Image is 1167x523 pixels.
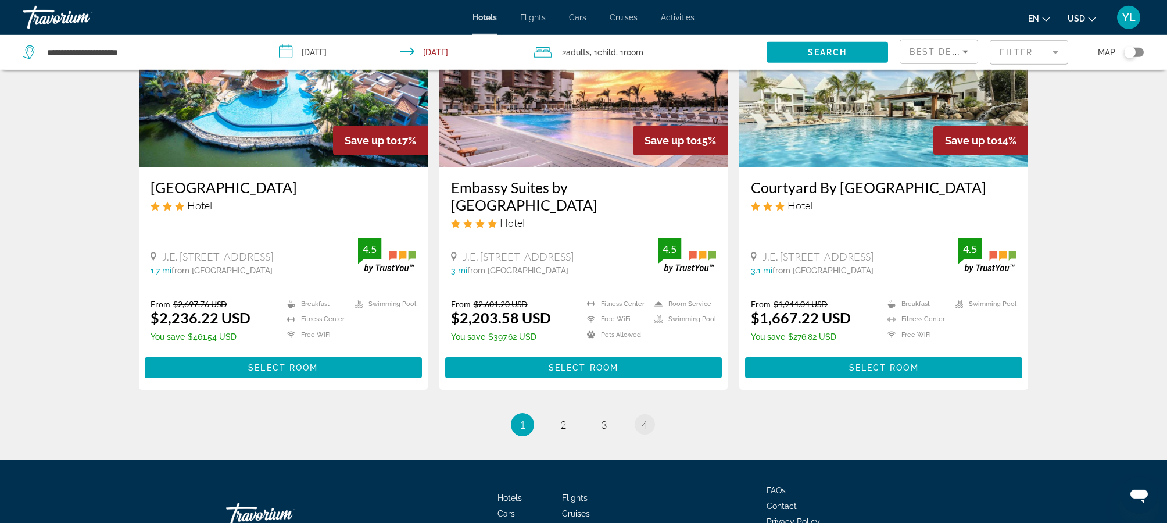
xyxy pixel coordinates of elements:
[745,357,1022,378] button: Select Room
[151,332,250,341] p: $461.54 USD
[767,501,797,511] a: Contact
[751,332,785,341] span: You save
[763,250,874,263] span: J.E. [STREET_ADDRESS]
[162,250,273,263] span: J.E. [STREET_ADDRESS]
[358,242,381,256] div: 4.5
[745,360,1022,372] a: Select Room
[958,238,1016,272] img: trustyou-badge.svg
[569,13,586,22] a: Cars
[751,199,1016,212] div: 3 star Hotel
[658,238,716,272] img: trustyou-badge.svg
[451,266,467,275] span: 3 mi
[787,199,812,212] span: Hotel
[661,13,695,22] a: Activities
[1114,5,1144,30] button: User Menu
[451,299,471,309] span: From
[601,418,607,431] span: 3
[560,418,566,431] span: 2
[649,314,716,324] li: Swimming Pool
[151,179,416,196] a: [GEOGRAPHIC_DATA]
[751,299,771,309] span: From
[649,299,716,309] li: Room Service
[767,486,786,495] a: FAQs
[139,413,1028,436] nav: Pagination
[349,299,416,309] li: Swimming Pool
[642,418,647,431] span: 4
[590,44,616,61] span: , 1
[610,13,638,22] a: Cruises
[1068,10,1096,27] button: Change currency
[23,2,139,33] a: Travorium
[358,238,416,272] img: trustyou-badge.svg
[451,309,551,326] ins: $2,203.58 USD
[151,199,416,212] div: 3 star Hotel
[333,126,428,155] div: 17%
[562,509,590,518] a: Cruises
[882,330,949,340] li: Free WiFi
[633,126,728,155] div: 15%
[658,242,681,256] div: 4.5
[267,35,523,70] button: Check-in date: Oct 18, 2025 Check-out date: Oct 25, 2025
[616,44,643,61] span: , 1
[145,357,422,378] button: Select Room
[1028,14,1039,23] span: en
[933,126,1028,155] div: 14%
[500,216,525,229] span: Hotel
[990,40,1068,65] button: Filter
[451,332,551,341] p: $397.62 USD
[463,250,574,263] span: J.E. [STREET_ADDRESS]
[151,299,170,309] span: From
[566,48,590,57] span: Adults
[562,493,588,503] a: Flights
[849,363,919,372] span: Select Room
[1028,10,1050,27] button: Change language
[151,309,250,326] ins: $2,236.22 USD
[520,418,525,431] span: 1
[445,360,722,372] a: Select Room
[562,44,590,61] span: 2
[497,509,515,518] a: Cars
[751,266,772,275] span: 3.1 mi
[772,266,874,275] span: from [GEOGRAPHIC_DATA]
[581,314,649,324] li: Free WiFi
[451,179,717,214] a: Embassy Suites by [GEOGRAPHIC_DATA]
[751,179,1016,196] a: Courtyard By [GEOGRAPHIC_DATA]
[1121,476,1158,514] iframe: Button to launch messaging window
[645,134,697,147] span: Save up to
[910,45,968,59] mat-select: Sort by
[767,42,889,63] button: Search
[281,299,349,309] li: Breakfast
[945,134,997,147] span: Save up to
[624,48,643,57] span: Room
[958,242,982,256] div: 4.5
[808,48,847,57] span: Search
[472,13,497,22] a: Hotels
[151,266,171,275] span: 1.7 mi
[597,48,616,57] span: Child
[145,360,422,372] a: Select Room
[451,332,485,341] span: You save
[187,199,212,212] span: Hotel
[345,134,397,147] span: Save up to
[1122,12,1136,23] span: YL
[910,47,970,56] span: Best Deals
[474,299,528,309] del: $2,601.20 USD
[949,299,1016,309] li: Swimming Pool
[151,332,185,341] span: You save
[1068,14,1085,23] span: USD
[1115,47,1144,58] button: Toggle map
[497,493,522,503] a: Hotels
[248,363,318,372] span: Select Room
[774,299,828,309] del: $1,944.04 USD
[882,299,949,309] li: Breakfast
